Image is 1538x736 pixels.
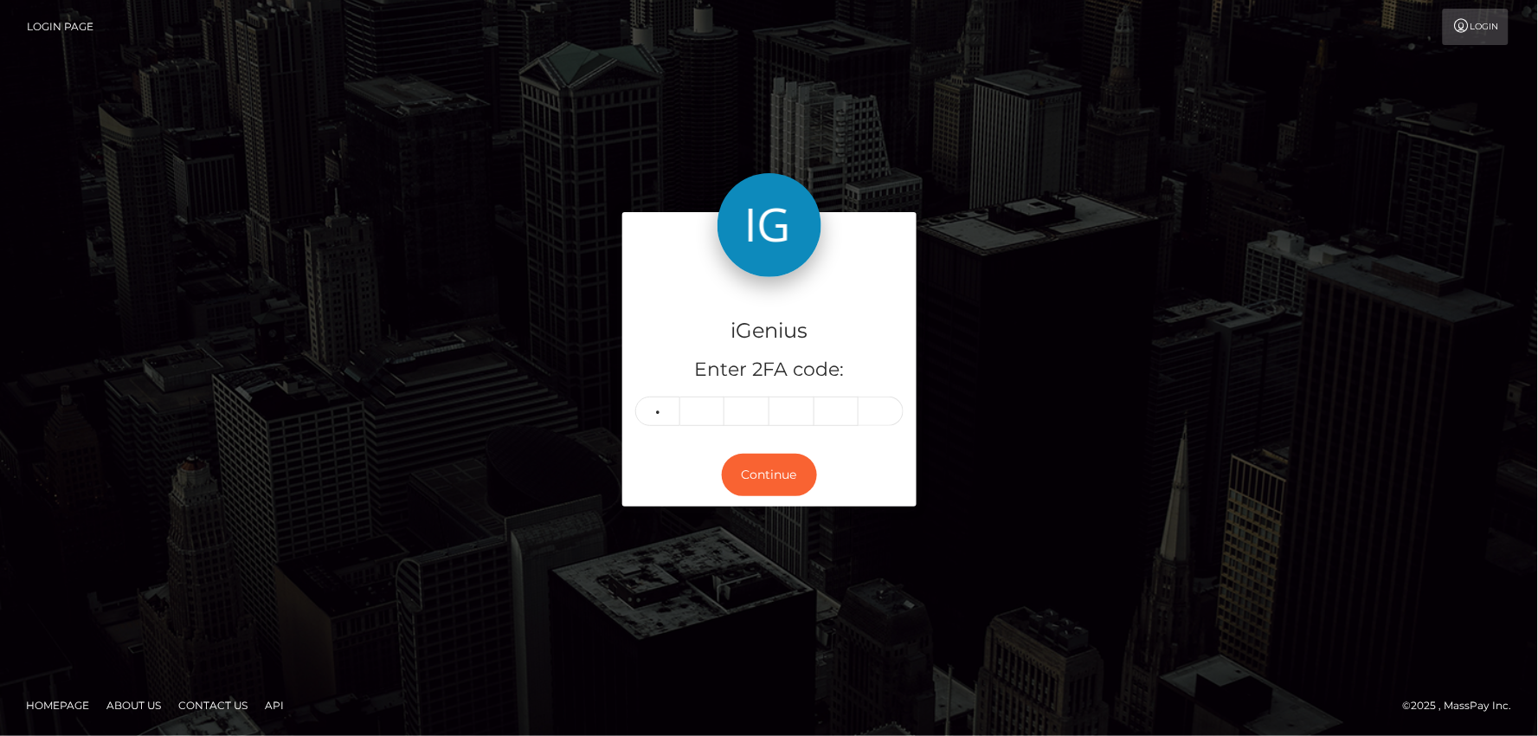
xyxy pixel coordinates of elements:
a: About Us [100,692,168,719]
div: © 2025 , MassPay Inc. [1403,696,1525,715]
a: Login Page [27,9,93,45]
h5: Enter 2FA code: [635,357,904,384]
img: iGenius [718,173,821,277]
button: Continue [722,454,817,496]
a: API [258,692,291,719]
h4: iGenius [635,316,904,346]
a: Login [1443,9,1509,45]
a: Contact Us [171,692,254,719]
a: Homepage [19,692,96,719]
